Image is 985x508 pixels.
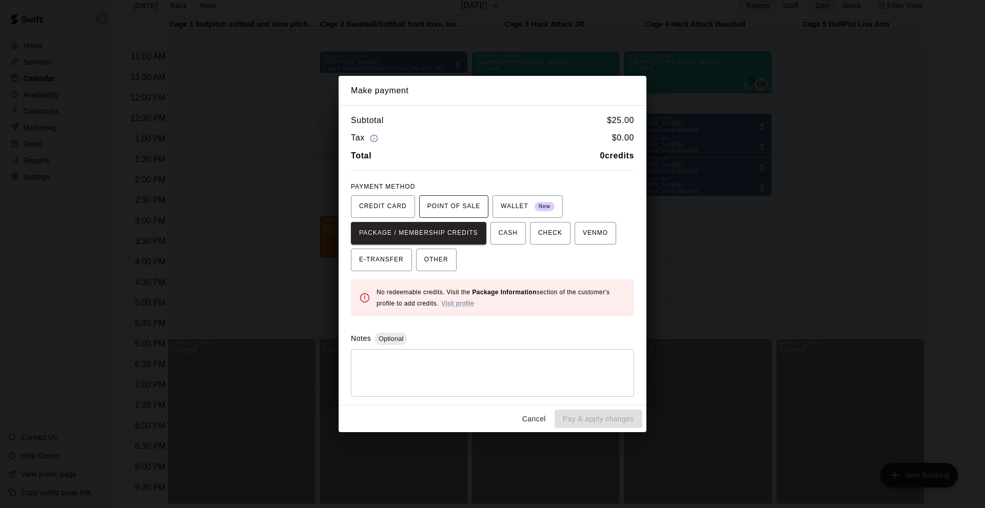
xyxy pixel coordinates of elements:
span: PAYMENT METHOD [351,183,415,190]
button: CHECK [530,222,570,245]
button: WALLET New [493,195,563,218]
span: CHECK [538,225,562,241]
h2: Make payment [339,76,646,106]
b: 0 credits [600,151,635,160]
h6: $ 0.00 [612,131,634,145]
span: WALLET [501,198,555,215]
span: E-TRANSFER [359,252,404,268]
span: POINT OF SALE [427,198,480,215]
button: Cancel [518,410,550,429]
span: PACKAGE / MEMBERSHIP CREDITS [359,225,478,241]
button: VENMO [575,222,616,245]
h6: Subtotal [351,114,384,127]
b: Package Information [472,289,537,296]
span: Optional [375,335,407,342]
span: New [535,200,555,214]
label: Notes [351,334,371,342]
span: VENMO [583,225,608,241]
span: CREDIT CARD [359,198,407,215]
h6: $ 25.00 [607,114,634,127]
span: OTHER [424,252,448,268]
button: OTHER [416,249,457,271]
span: CASH [499,225,518,241]
button: POINT OF SALE [419,195,488,218]
a: Visit profile [442,300,475,307]
button: E-TRANSFER [351,249,412,271]
button: PACKAGE / MEMBERSHIP CREDITS [351,222,486,245]
h6: Tax [351,131,381,145]
button: CREDIT CARD [351,195,415,218]
b: Total [351,151,371,160]
span: No redeemable credits. Visit the section of the customer's profile to add credits. [377,289,609,307]
button: CASH [490,222,526,245]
